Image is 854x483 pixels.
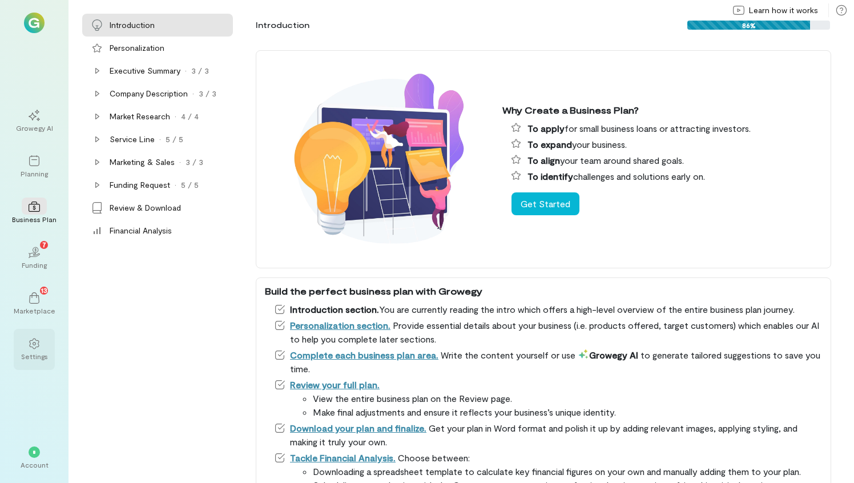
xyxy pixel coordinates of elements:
span: 7 [42,239,46,249]
li: for small business loans or attracting investors. [511,122,822,135]
div: · [192,88,194,99]
a: Settings [14,329,55,370]
div: · [175,111,176,122]
div: Marketing & Sales [110,156,175,168]
a: Funding [14,238,55,279]
span: To apply [527,123,565,134]
button: Get Started [511,192,579,215]
li: your team around shared goals. [511,154,822,167]
li: View the entire business plan on the Review page. [313,392,822,405]
div: Personalization [110,42,164,54]
div: Service Line [110,134,155,145]
div: Review & Download [110,202,181,214]
a: Marketplace [14,283,55,324]
span: Learn how it works [749,5,818,16]
div: *Account [14,437,55,478]
div: · [175,179,176,191]
div: · [179,156,181,168]
li: challenges and solutions early on. [511,170,822,183]
span: To expand [527,139,572,150]
div: 3 / 3 [186,156,203,168]
div: Company Description [110,88,188,99]
span: Growegy AI [578,349,638,360]
li: Downloading a spreadsheet template to calculate key financial figures on your own and manually ad... [313,465,822,478]
div: Executive Summary [110,65,180,77]
a: Business Plan [14,192,55,233]
div: 4 / 4 [181,111,199,122]
div: · [159,134,161,145]
a: Growegy AI [14,100,55,142]
div: Why Create a Business Plan? [502,103,822,117]
div: 5 / 5 [166,134,183,145]
div: Financial Analysis [110,225,172,236]
span: 13 [41,285,47,295]
a: Planning [14,146,55,187]
span: To align [527,155,560,166]
img: Why create a business plan [265,57,493,261]
li: your business. [511,138,822,151]
a: Download your plan and finalize. [290,422,426,433]
div: Funding Request [110,179,170,191]
a: Review your full plan. [290,379,380,390]
div: 5 / 5 [181,179,199,191]
div: 3 / 3 [199,88,216,99]
div: Funding [22,260,47,269]
span: Introduction section. [290,304,379,315]
div: Business Plan [12,215,57,224]
li: Provide essential details about your business (i.e. products offered, target customers) which ena... [274,319,822,346]
li: Write the content yourself or use to generate tailored suggestions to save you time. [274,348,822,376]
span: To identify [527,171,573,182]
div: Introduction [256,19,309,31]
div: Growegy AI [16,123,53,132]
a: Personalization section. [290,320,390,331]
div: · [185,65,187,77]
div: Market Research [110,111,170,122]
div: Planning [21,169,48,178]
div: Build the perfect business plan with Growegy [265,284,822,298]
div: Account [21,460,49,469]
a: Tackle Financial Analysis. [290,452,396,463]
div: Introduction [110,19,155,31]
div: 3 / 3 [191,65,209,77]
li: You are currently reading the intro which offers a high-level overview of the entire business pla... [274,303,822,316]
div: Marketplace [14,306,55,315]
a: Complete each business plan area. [290,349,438,360]
li: Make final adjustments and ensure it reflects your business’s unique identity. [313,405,822,419]
li: Get your plan in Word format and polish it up by adding relevant images, applying styling, and ma... [274,421,822,449]
div: Settings [21,352,48,361]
